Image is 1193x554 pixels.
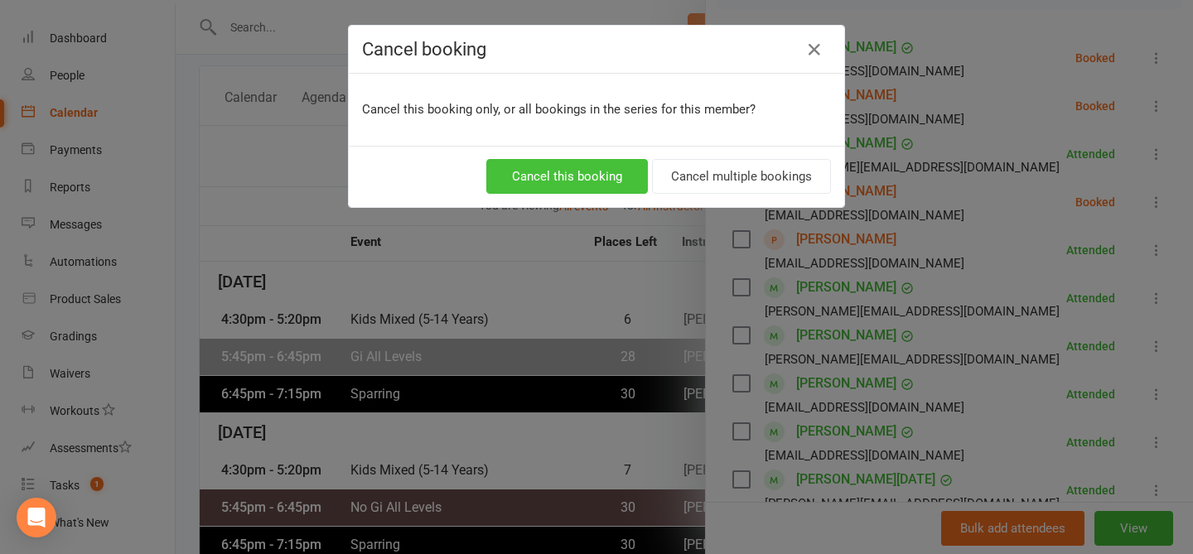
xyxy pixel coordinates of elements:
button: Cancel this booking [486,159,648,194]
button: Close [801,36,828,63]
h4: Cancel booking [362,39,831,60]
div: Open Intercom Messenger [17,498,56,537]
p: Cancel this booking only, or all bookings in the series for this member? [362,99,831,119]
button: Cancel multiple bookings [652,159,831,194]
